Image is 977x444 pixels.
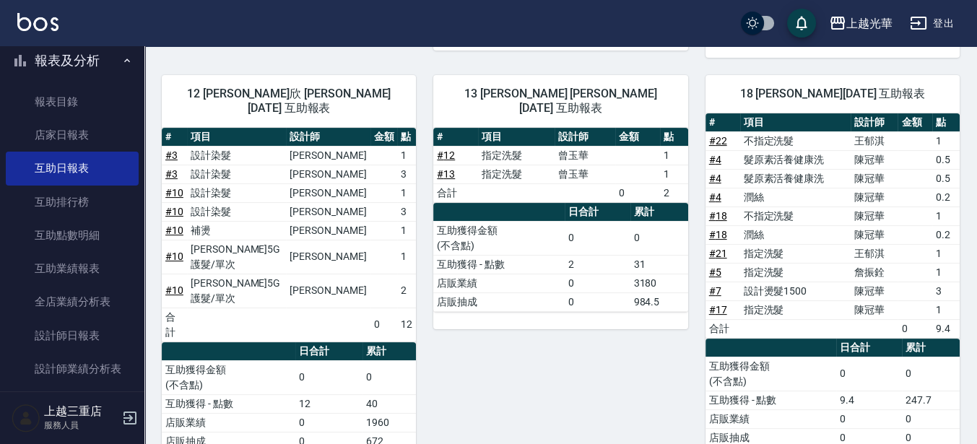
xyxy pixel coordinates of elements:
td: 店販業績 [162,413,295,432]
td: 店販業績 [705,409,836,428]
table: a dense table [162,128,416,342]
th: 設計師 [286,128,370,147]
span: 13 [PERSON_NAME] [PERSON_NAME] [DATE] 互助報表 [451,87,670,116]
td: 40 [362,394,417,413]
a: 互助排行榜 [6,186,139,219]
td: 互助獲得金額 (不含點) [433,221,564,255]
td: 曾玉華 [555,165,615,183]
th: 項目 [187,128,286,147]
td: 1 [397,221,416,240]
td: 設計染髮 [187,183,286,202]
a: #7 [709,285,721,297]
th: # [162,128,187,147]
img: Person [12,404,40,432]
td: 0 [295,413,362,432]
td: 互助獲得 - 點數 [705,391,836,409]
a: #4 [709,173,721,184]
td: 1 [932,206,960,225]
td: 店販業績 [433,274,564,292]
td: 店販抽成 [433,292,564,311]
a: #10 [165,187,183,199]
a: #22 [709,135,727,147]
span: 12 [PERSON_NAME]欣 [PERSON_NAME] [DATE] 互助報表 [179,87,399,116]
a: #18 [709,229,727,240]
td: 1 [932,300,960,319]
td: 潤絲 [740,225,851,244]
a: #18 [709,210,727,222]
td: 0.5 [932,150,960,169]
td: 0 [898,319,932,338]
td: 0.2 [932,225,960,244]
a: 報表目錄 [6,85,139,118]
td: 王郁淇 [851,244,898,263]
a: 互助點數明細 [6,219,139,252]
th: 累計 [362,342,417,361]
a: #4 [709,191,721,203]
td: 陳冠華 [851,169,898,188]
th: 金額 [615,128,659,147]
a: 全店業績分析表 [6,285,139,318]
td: 陳冠華 [851,225,898,244]
td: [PERSON_NAME] [286,146,370,165]
a: #10 [165,225,183,236]
td: 0 [630,221,688,255]
td: 0 [615,183,659,202]
table: a dense table [433,128,687,203]
td: 合計 [162,308,187,341]
td: 0 [836,357,902,391]
td: 潤絲 [740,188,851,206]
td: 2 [565,255,630,274]
td: 王郁淇 [851,131,898,150]
th: # [433,128,477,147]
td: 設計燙髮1500 [740,282,851,300]
td: 髮原素活養健康洗 [740,150,851,169]
td: 指定洗髮 [478,165,555,183]
p: 服務人員 [44,419,118,432]
td: 0 [836,409,902,428]
td: 設計染髮 [187,202,286,221]
a: #5 [709,266,721,278]
span: 18 [PERSON_NAME][DATE] 互助報表 [723,87,942,101]
td: 3 [932,282,960,300]
a: #4 [709,154,721,165]
div: 上越光華 [846,14,893,32]
a: #21 [709,248,727,259]
td: [PERSON_NAME] [286,202,370,221]
td: 設計染髮 [187,146,286,165]
td: 3180 [630,274,688,292]
td: 互助獲得 - 點數 [162,394,295,413]
td: 1 [660,165,688,183]
td: 0 [565,292,630,311]
td: 0 [565,221,630,255]
table: a dense table [705,113,960,339]
a: #13 [437,168,455,180]
th: 日合計 [295,342,362,361]
td: 12 [397,308,416,341]
td: 247.7 [902,391,960,409]
td: 0 [565,274,630,292]
td: 互助獲得 - 點數 [433,255,564,274]
a: #3 [165,168,178,180]
td: 1960 [362,413,417,432]
h5: 上越三重店 [44,404,118,419]
a: #10 [165,251,183,262]
td: [PERSON_NAME] [286,274,370,308]
td: [PERSON_NAME]5G護髮/單次 [187,274,286,308]
td: 0 [902,357,960,391]
a: 店家日報表 [6,118,139,152]
td: 陳冠華 [851,300,898,319]
td: 陳冠華 [851,188,898,206]
td: 指定洗髮 [740,263,851,282]
td: 0.2 [932,188,960,206]
td: [PERSON_NAME] [286,183,370,202]
td: 設計染髮 [187,165,286,183]
a: #10 [165,284,183,296]
td: 0.5 [932,169,960,188]
td: 9.4 [836,391,902,409]
td: 詹振銓 [851,263,898,282]
td: 指定洗髮 [740,300,851,319]
th: 點 [397,128,416,147]
th: 點 [660,128,688,147]
a: #3 [165,149,178,161]
th: 項目 [740,113,851,132]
